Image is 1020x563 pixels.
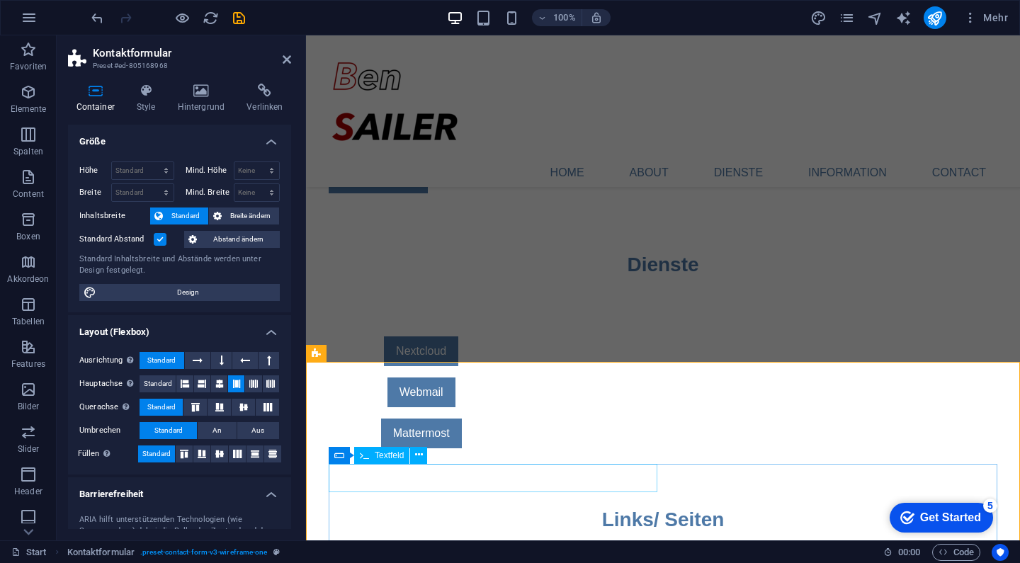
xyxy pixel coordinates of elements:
button: design [810,9,827,26]
span: Standard [147,352,176,369]
i: Navigator [867,10,883,26]
button: Standard [138,445,175,462]
h4: Hintergrund [169,84,239,113]
span: Breite ändern [226,207,275,224]
button: save [230,9,247,26]
i: Veröffentlichen [926,10,943,26]
span: Textfeld [375,451,404,460]
div: Standard Inhaltsbreite und Abstände werden unter Design festgelegt. [79,254,280,277]
p: Slider [18,443,40,455]
h4: Größe [68,125,291,150]
label: Füllen [78,445,138,462]
span: Standard [144,375,172,392]
h2: Kontaktformular [93,47,291,59]
span: Mehr [963,11,1008,25]
i: Dieses Element ist ein anpassbares Preset [273,548,280,556]
button: Standard [140,399,183,416]
div: Get Started [42,16,103,28]
i: Bei Größenänderung Zoomstufe automatisch an das gewählte Gerät anpassen. [590,11,603,24]
label: Hauptachse [79,375,140,392]
p: Bilder [18,401,40,412]
span: 00 00 [898,544,920,561]
h3: Preset #ed-805168968 [93,59,263,72]
button: 100% [532,9,582,26]
label: Standard Abstand [79,231,154,248]
button: undo [89,9,106,26]
button: text_generator [895,9,912,26]
button: Standard [140,352,184,369]
p: Header [14,486,42,497]
span: Standard [167,207,204,224]
button: Code [932,544,980,561]
h4: Container [68,84,128,113]
button: publish [924,6,946,29]
button: Standard [150,207,208,224]
label: Umbrechen [79,422,140,439]
i: Save (Ctrl+S) [231,10,247,26]
button: Aus [237,422,279,439]
button: Mehr [958,6,1014,29]
button: Standard [140,375,176,392]
button: Abstand ändern [184,231,280,248]
button: Usercentrics [992,544,1009,561]
span: Klick zum Auswählen. Doppelklick zum Bearbeiten [67,544,135,561]
label: Ausrichtung [79,352,140,369]
label: Inhaltsbreite [79,207,150,224]
i: Seiten (Strg+Alt+S) [839,10,855,26]
p: Akkordeon [7,273,49,285]
button: Klicke hier, um den Vorschau-Modus zu verlassen [174,9,191,26]
span: Standard [142,445,171,462]
p: Elemente [11,103,47,115]
i: AI Writer [895,10,912,26]
p: Spalten [13,146,43,157]
i: Rückgängig: Elemente löschen (Strg+Z) [89,10,106,26]
span: Standard [147,399,176,416]
p: Tabellen [12,316,45,327]
nav: breadcrumb [67,544,280,561]
button: Breite ändern [209,207,279,224]
label: Mind. Breite [186,188,234,196]
div: Get Started 5 items remaining, 0% complete [11,7,115,37]
a: Klick, um Auswahl aufzuheben. Doppelklick öffnet Seitenverwaltung [11,544,47,561]
p: Features [11,358,45,370]
button: Design [79,284,280,301]
button: Standard [140,422,197,439]
button: pages [839,9,856,26]
i: Seite neu laden [203,10,219,26]
span: Code [939,544,974,561]
h4: Barrierefreiheit [68,477,291,503]
label: Breite [79,188,111,196]
button: reload [202,9,219,26]
span: An [212,422,222,439]
h4: Style [128,84,169,113]
h6: 100% [553,9,576,26]
span: . preset-contact-form-v3-wireframe-one [140,544,267,561]
p: Favoriten [10,61,47,72]
span: Aus [251,422,264,439]
p: Boxen [16,231,40,242]
div: 5 [105,3,119,17]
i: Design (Strg+Alt+Y) [810,10,827,26]
button: An [198,422,236,439]
span: : [908,547,910,557]
label: Höhe [79,166,111,174]
span: Abstand ändern [201,231,276,248]
span: Design [101,284,276,301]
h4: Layout (Flexbox) [68,315,291,341]
p: Content [13,188,44,200]
button: navigator [867,9,884,26]
span: Standard [154,422,183,439]
h4: Verlinken [239,84,291,113]
h6: Session-Zeit [883,544,921,561]
label: Mind. Höhe [186,166,234,174]
div: ARIA hilft unterstützenden Technologien (wie Screenreadern) dabei, die Rolle, den Zustand und das... [79,514,280,550]
label: Querachse [79,399,140,416]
